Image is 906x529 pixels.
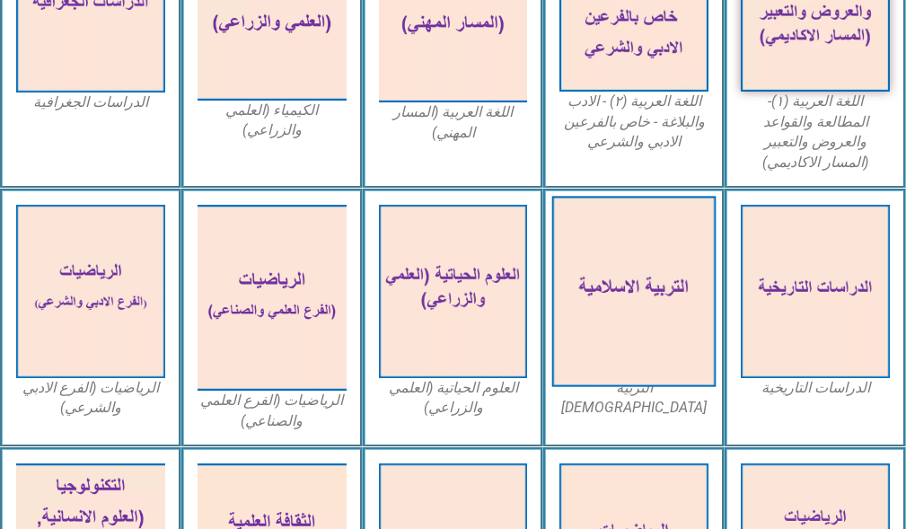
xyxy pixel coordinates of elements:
[379,378,528,419] figcaption: العلوم الحياتية (العلمي والزراعي)
[559,92,708,152] figcaption: اللغة العربية (٢) - الادب والبلاغة - خاص بالفرعين الادبي والشرعي
[16,93,165,112] figcaption: الدراسات الجغرافية
[741,92,890,172] figcaption: اللغة العربية (١)- المطالعة والقواعد والعروض والتعبير (المسار الاكاديمي)
[559,378,708,419] figcaption: التربية [DEMOGRAPHIC_DATA]
[198,101,347,141] figcaption: الكيمياء (العلمي والزراعي)
[198,391,347,431] figcaption: الرياضيات (الفرع العلمي والصناعي)
[198,205,347,391] img: math12-science-cover
[379,102,528,143] figcaption: اللغة العربية (المسار المهني)
[16,378,165,419] figcaption: الرياضيات (الفرع الادبي والشرعي)
[741,378,890,398] figcaption: الدراسات التاريخية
